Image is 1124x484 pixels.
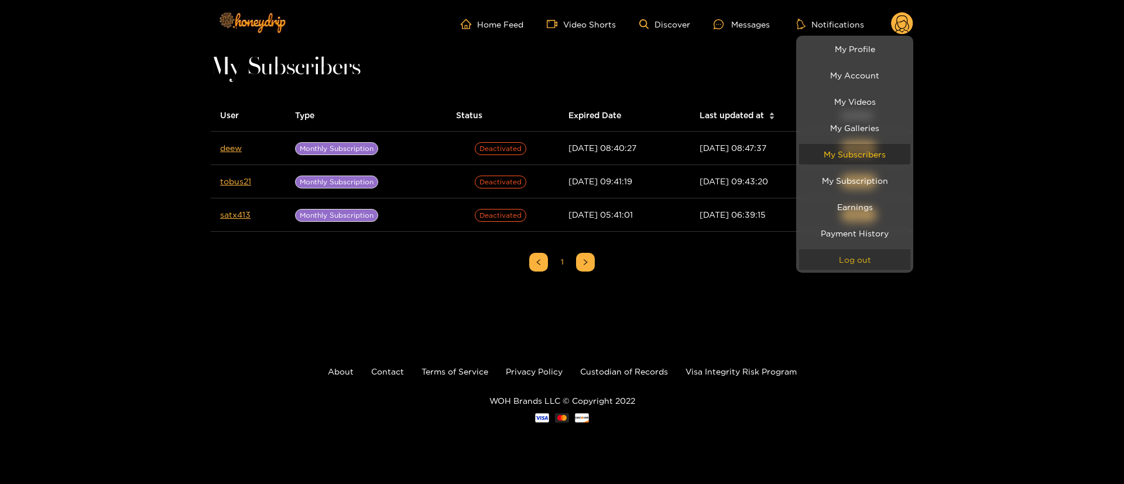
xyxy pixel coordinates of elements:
a: My Subscribers [799,144,910,164]
a: My Account [799,65,910,85]
a: My Subscription [799,170,910,191]
a: My Profile [799,39,910,59]
a: Earnings [799,197,910,217]
a: Payment History [799,223,910,243]
a: My Galleries [799,118,910,138]
button: Log out [799,249,910,270]
a: My Videos [799,91,910,112]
